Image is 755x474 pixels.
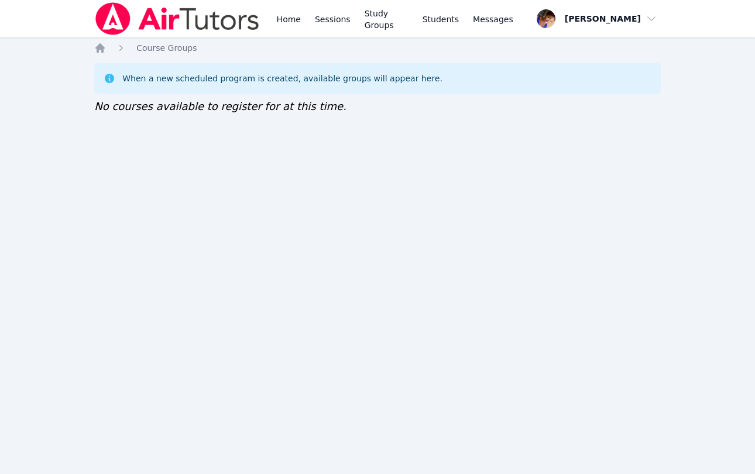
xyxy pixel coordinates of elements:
[94,100,346,112] span: No courses available to register for at this time.
[136,42,197,54] a: Course Groups
[94,2,260,35] img: Air Tutors
[473,13,513,25] span: Messages
[122,73,442,84] div: When a new scheduled program is created, available groups will appear here.
[136,43,197,53] span: Course Groups
[94,42,661,54] nav: Breadcrumb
